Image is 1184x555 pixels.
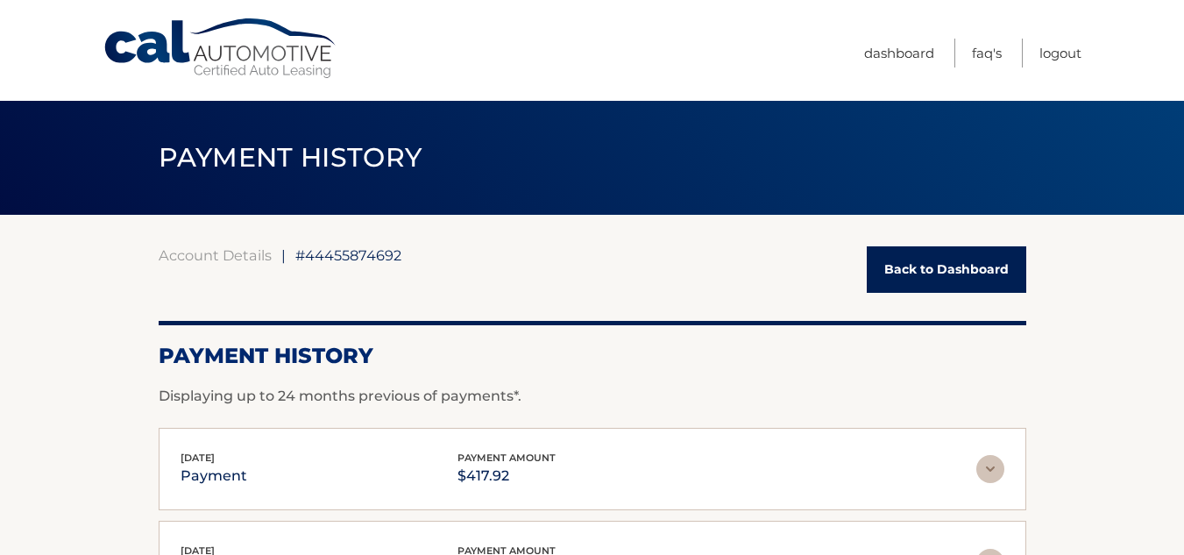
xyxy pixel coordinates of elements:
span: #44455874692 [295,246,401,264]
p: payment [181,464,247,488]
a: Cal Automotive [103,18,339,80]
p: Displaying up to 24 months previous of payments*. [159,386,1026,407]
a: Dashboard [864,39,934,68]
h2: Payment History [159,343,1026,369]
a: Back to Dashboard [867,246,1026,293]
img: accordion-rest.svg [976,455,1004,483]
a: Account Details [159,246,272,264]
span: PAYMENT HISTORY [159,141,422,174]
a: FAQ's [972,39,1002,68]
p: $417.92 [457,464,556,488]
span: [DATE] [181,452,215,464]
span: | [281,246,286,264]
span: payment amount [457,452,556,464]
a: Logout [1039,39,1081,68]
